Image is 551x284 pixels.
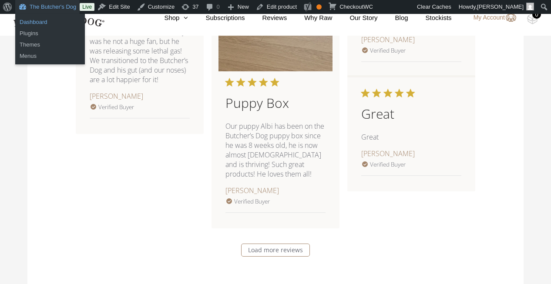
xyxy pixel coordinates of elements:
[361,149,415,158] span: [PERSON_NAME]
[361,89,414,97] div: 5 out of 5 stars
[287,13,332,23] a: Why Raw
[378,13,408,23] a: Blog
[527,13,538,24] img: TBD_Cart-Empty.png
[15,14,85,42] ul: The Butcher's Dog
[370,47,406,54] span: Verified Buyer
[225,94,289,112] strong: Puppy Box
[15,50,85,62] a: Menus
[188,13,245,23] a: Subscriptions
[477,3,524,10] span: [PERSON_NAME]
[98,103,134,111] span: Verified Buyer
[80,3,94,11] a: Live
[76,244,475,257] nav: Reviews pagination
[225,78,279,86] div: 5 out of 5 stars
[234,197,270,205] span: Verified Buyer
[532,10,541,19] div: 0
[408,13,452,23] a: Stockists
[90,91,143,101] span: [PERSON_NAME]
[15,28,85,39] a: Plugins
[15,17,85,28] a: Dashboard
[15,37,85,64] ul: The Butcher's Dog
[370,160,406,168] span: Verified Buyer
[316,4,322,10] div: OK
[147,13,188,23] a: Shop
[465,13,516,23] a: My Account
[15,39,85,50] a: Themes
[241,244,310,257] a: Load more reviews
[361,105,394,123] strong: Great
[332,13,377,23] a: Our Story
[361,35,415,44] span: [PERSON_NAME]
[245,13,287,23] a: Reviews
[225,186,279,195] span: [PERSON_NAME]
